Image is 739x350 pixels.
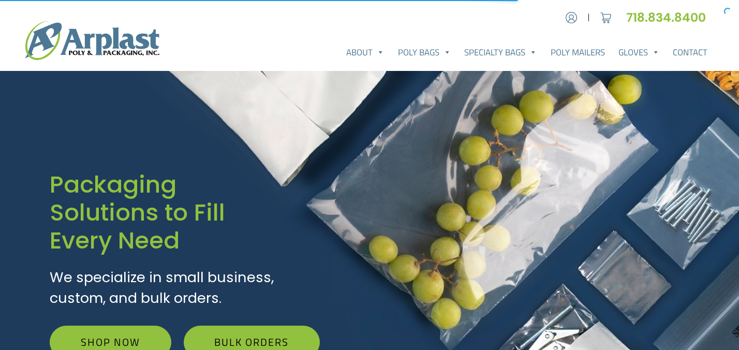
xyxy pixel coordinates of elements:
a: Specialty Bags [458,42,544,63]
a: Gloves [612,42,667,63]
a: Poly Bags [391,42,458,63]
p: We specialize in small business, custom, and bulk orders. [50,267,320,310]
img: logo [25,21,159,60]
a: About [339,42,391,63]
a: 718.834.8400 [626,9,714,26]
a: Poly Mailers [544,42,612,63]
span: | [587,11,590,24]
h1: Packaging Solutions to Fill Every Need [50,170,320,255]
a: Contact [666,42,714,63]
